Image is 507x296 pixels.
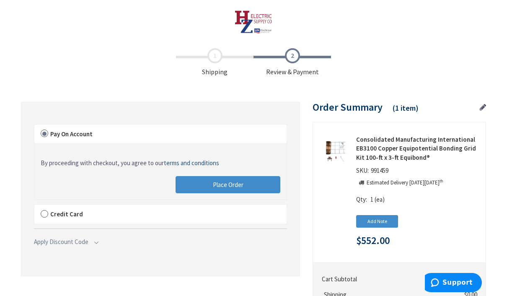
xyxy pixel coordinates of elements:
[176,176,280,194] button: Place Order
[41,158,219,167] a: By proceeding with checkout, you agree to ourterms and conditions
[440,178,443,184] sup: th
[369,166,391,174] span: 991459
[356,235,390,246] span: $552.00
[356,166,391,178] div: SKU:
[235,10,273,34] img: HZ Electric Supply
[320,271,447,287] th: Cart Subtotal
[425,273,482,294] iframe: Opens a widget where you can find more information
[176,48,253,77] span: Shipping
[356,195,366,203] span: Qty
[253,48,331,77] span: Review & Payment
[323,138,349,164] img: Consolidated Manufacturing International EB3100 Copper Equipotential Bonding Grid Kit 100-ft x 3-...
[50,210,83,218] span: Credit Card
[367,179,443,187] p: Estimated Delivery [DATE][DATE]
[370,195,373,203] span: 1
[393,103,419,113] span: (1 item)
[356,135,479,162] strong: Consolidated Manufacturing International EB3100 Copper Equipotential Bonding Grid Kit 100-ft x 3-...
[213,181,243,189] span: Place Order
[50,130,93,138] span: Pay On Account
[164,159,219,167] span: terms and conditions
[313,101,383,114] span: Order Summary
[34,238,88,246] span: Apply Discount Code
[375,195,385,203] span: (ea)
[41,159,219,167] span: By proceeding with checkout, you agree to our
